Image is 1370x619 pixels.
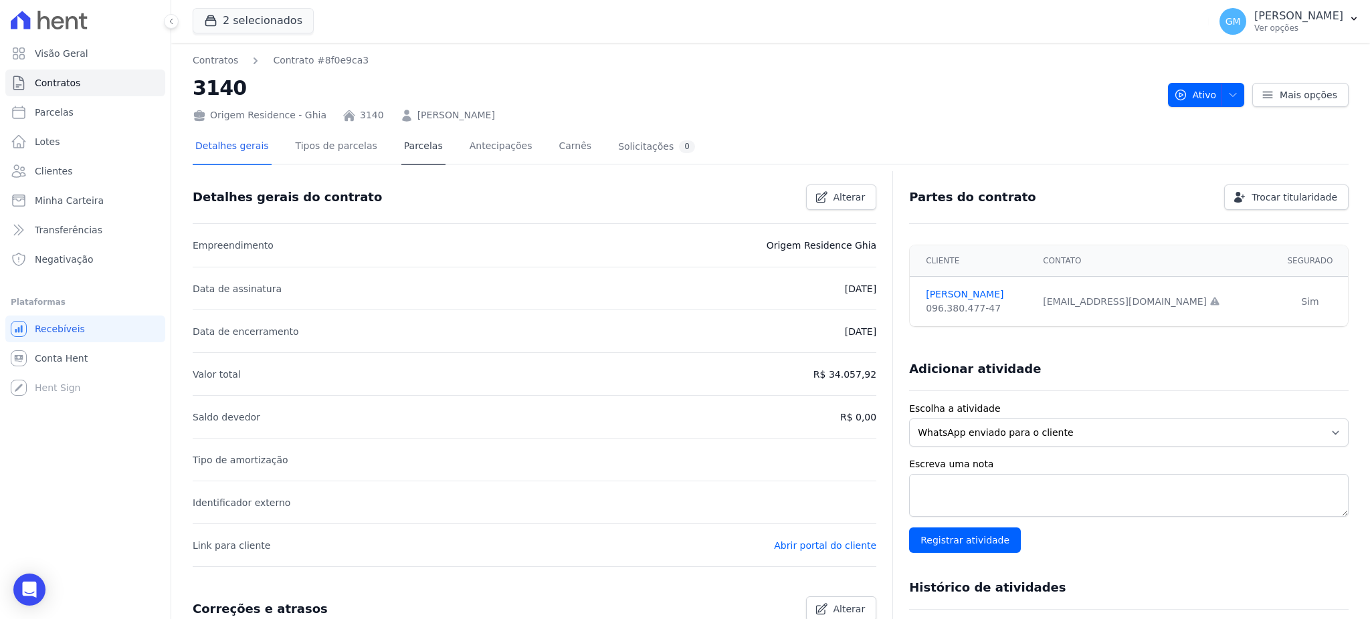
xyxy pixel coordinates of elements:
div: Origem Residence - Ghia [193,108,326,122]
span: Transferências [35,223,102,237]
th: Contato [1035,245,1272,277]
button: Ativo [1168,83,1245,107]
a: Abrir portal do cliente [774,540,876,551]
a: Parcelas [401,130,446,165]
a: Negativação [5,246,165,273]
span: Minha Carteira [35,194,104,207]
div: 096.380.477-47 [926,301,1027,316]
h3: Detalhes gerais do contrato [193,189,382,205]
span: Recebíveis [35,322,85,336]
p: Valor total [193,366,241,382]
p: Tipo de amortização [193,452,288,468]
a: Mais opções [1252,83,1349,107]
div: [EMAIL_ADDRESS][DOMAIN_NAME] [1043,295,1264,309]
span: Trocar titularidade [1252,191,1337,204]
a: Transferências [5,217,165,243]
span: Clientes [35,164,72,178]
a: Trocar titularidade [1224,184,1349,210]
a: Detalhes gerais [193,130,272,165]
span: Alterar [834,191,866,204]
button: 2 selecionados [193,8,314,33]
a: Conta Hent [5,345,165,372]
label: Escolha a atividade [909,402,1349,416]
a: Clientes [5,158,165,184]
div: Solicitações [618,140,695,153]
a: Recebíveis [5,316,165,342]
a: Minha Carteira [5,187,165,214]
nav: Breadcrumb [193,53,369,68]
a: Antecipações [467,130,535,165]
span: Lotes [35,135,60,148]
td: Sim [1272,277,1348,327]
a: Carnês [556,130,594,165]
a: [PERSON_NAME] [417,108,495,122]
p: Ver opções [1254,23,1343,33]
a: Visão Geral [5,40,165,67]
p: Link para cliente [193,537,270,553]
button: GM [PERSON_NAME] Ver opções [1209,3,1370,40]
label: Escreva uma nota [909,457,1349,471]
span: Mais opções [1280,88,1337,102]
p: Data de encerramento [193,324,299,340]
a: Contratos [193,53,238,68]
p: Empreendimento [193,237,274,253]
span: Conta Hent [35,352,88,365]
h3: Histórico de atividades [909,580,1066,596]
a: Tipos de parcelas [293,130,380,165]
p: [DATE] [845,324,876,340]
div: Plataformas [11,294,160,310]
h2: 3140 [193,73,1157,103]
a: [PERSON_NAME] [926,287,1027,301]
span: Parcelas [35,106,74,119]
p: Origem Residence Ghia [767,237,876,253]
p: [DATE] [845,281,876,297]
h3: Partes do contrato [909,189,1036,205]
span: Alterar [834,602,866,616]
p: [PERSON_NAME] [1254,9,1343,23]
p: Identificador externo [193,495,290,511]
div: Open Intercom Messenger [13,574,45,606]
h3: Correções e atrasos [193,601,328,617]
h3: Adicionar atividade [909,361,1041,377]
a: Contrato #8f0e9ca3 [273,53,369,68]
a: Lotes [5,128,165,155]
a: Solicitações0 [615,130,698,165]
p: Data de assinatura [193,281,282,297]
span: GM [1226,17,1241,26]
a: Parcelas [5,99,165,126]
input: Registrar atividade [909,527,1021,553]
th: Segurado [1272,245,1348,277]
p: R$ 34.057,92 [813,366,876,382]
p: Saldo devedor [193,409,260,425]
a: 3140 [360,108,384,122]
a: Alterar [806,184,877,210]
p: R$ 0,00 [840,409,876,425]
th: Cliente [910,245,1035,277]
nav: Breadcrumb [193,53,1157,68]
div: 0 [679,140,695,153]
span: Negativação [35,253,94,266]
span: Contratos [35,76,80,90]
a: Contratos [5,70,165,96]
span: Visão Geral [35,47,88,60]
span: Ativo [1174,83,1217,107]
